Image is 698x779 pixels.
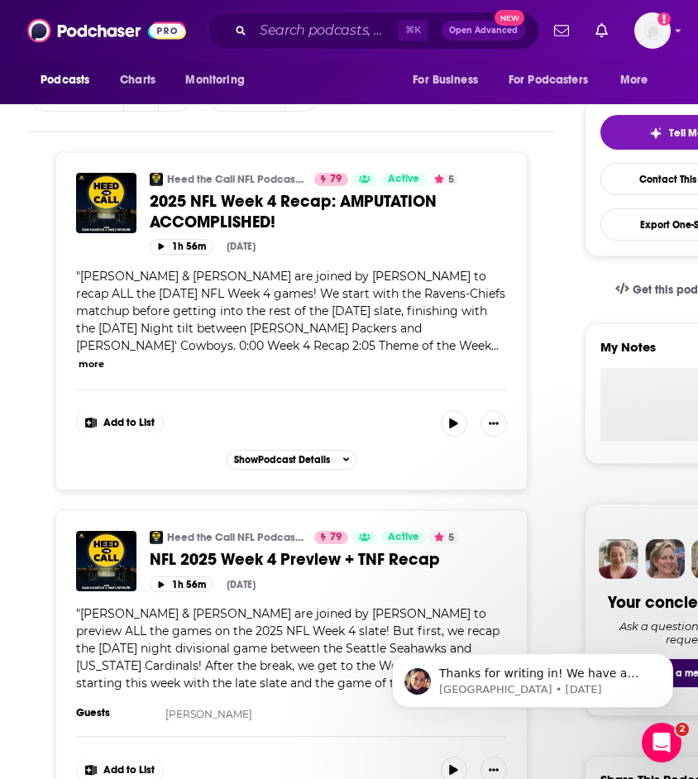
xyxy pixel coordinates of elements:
[676,723,689,736] span: 2
[547,17,576,45] a: Show notifications dropdown
[634,12,671,49] img: User Profile
[491,338,499,353] span: ...
[429,531,459,544] button: 5
[150,576,213,592] button: 1h 56m
[167,173,304,186] a: Heed the Call NFL Podcast with [PERSON_NAME] & [PERSON_NAME]
[509,69,588,92] span: For Podcasters
[401,65,499,96] button: open menu
[398,20,428,41] span: ⌘ K
[330,171,342,188] span: 79
[498,65,612,96] button: open menu
[388,171,419,188] span: Active
[207,79,321,112] button: Choose View
[150,549,507,570] a: NFL 2025 Week 4 Preview + TNF Recap
[634,12,671,49] span: Logged in as rowan.sullivan
[381,173,426,186] a: Active
[76,531,136,591] img: NFL 2025 Week 4 Preview + TNF Recap
[599,539,638,579] img: Sydney Profile
[77,410,163,437] button: Show More Button
[120,69,155,92] span: Charts
[227,579,256,590] div: [DATE]
[589,17,614,45] a: Show notifications dropdown
[234,454,330,466] span: Show Podcast Details
[649,127,662,140] img: tell me why sparkle
[495,10,524,26] span: New
[442,21,525,41] button: Open AdvancedNew
[150,239,213,255] button: 1h 56m
[645,539,685,579] img: Barbara Profile
[480,410,507,437] button: Show More Button
[388,529,419,546] span: Active
[165,708,252,720] a: [PERSON_NAME]
[150,549,440,570] span: NFL 2025 Week 4 Preview + TNF Recap
[429,173,459,186] button: 5
[381,531,426,544] a: Active
[76,173,136,233] img: 2025 NFL Week 4 Recap: AMPUTATION ACCOMPLISHED!
[253,17,398,44] input: Search podcasts, credits, & more...
[76,706,151,719] h3: Guests
[227,241,256,252] div: [DATE]
[449,26,518,35] span: Open Advanced
[314,531,348,544] a: 79
[185,69,244,92] span: Monitoring
[208,12,539,50] div: Search podcasts, credits, & more...
[103,417,155,429] span: Add to List
[620,69,648,92] span: More
[227,450,357,470] button: ShowPodcast Details
[150,191,437,232] span: 2025 NFL Week 4 Recap: AMPUTATION ACCOMPLISHED!
[72,64,285,79] p: Message from Sydney, sent 3w ago
[109,65,165,96] a: Charts
[76,606,500,691] span: [PERSON_NAME] & [PERSON_NAME] are joined by [PERSON_NAME] to preview ALL the games on the 2025 NF...
[413,69,478,92] span: For Business
[29,65,111,96] button: open menu
[609,65,669,96] button: open menu
[167,531,304,544] a: Heed the Call NFL Podcast with [PERSON_NAME] & [PERSON_NAME]
[174,65,265,96] button: open menu
[27,15,186,46] img: Podchaser - Follow, Share and Rate Podcasts
[642,723,681,762] iframe: Intercom live chat
[76,269,505,353] span: [PERSON_NAME] & [PERSON_NAME] are joined by [PERSON_NAME] to recap ALL the [DATE] NFL Week 4 game...
[76,269,505,353] span: "
[79,357,104,371] button: more
[150,173,163,186] img: Heed the Call NFL Podcast with Dan Hanzus & Marc Sessler
[72,48,275,143] span: Thanks for writing in! We have a video that can show you how to build and export a list: Podchase...
[41,69,89,92] span: Podcasts
[150,531,163,544] img: Heed the Call NFL Podcast with Dan Hanzus & Marc Sessler
[330,529,342,546] span: 79
[76,606,500,691] span: "
[103,764,155,777] span: Add to List
[657,12,671,26] svg: Add a profile image
[367,619,698,734] iframe: Intercom notifications message
[150,191,507,232] a: 2025 NFL Week 4 Recap: AMPUTATION ACCOMPLISHED!
[634,12,671,49] button: Show profile menu
[314,173,348,186] a: 79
